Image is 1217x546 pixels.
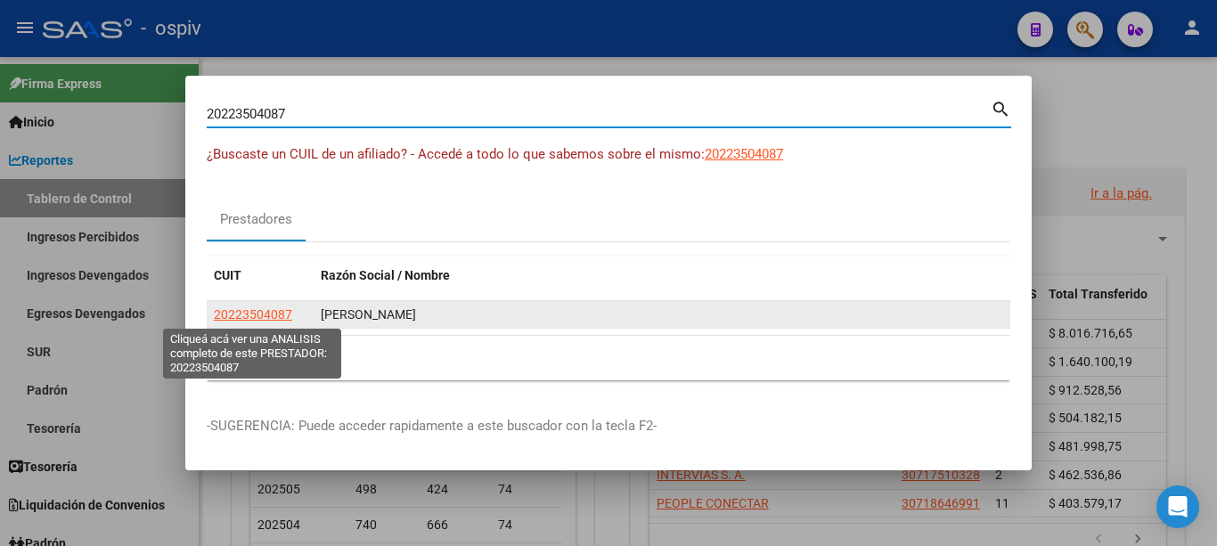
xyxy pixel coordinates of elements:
[207,416,1010,436] p: -SUGERENCIA: Puede acceder rapidamente a este buscador con la tecla F2-
[321,268,450,282] span: Razón Social / Nombre
[1156,485,1199,528] div: Open Intercom Messenger
[220,209,292,230] div: Prestadores
[207,146,705,162] span: ¿Buscaste un CUIL de un afiliado? - Accedé a todo lo que sabemos sobre el mismo:
[321,305,1003,325] div: [PERSON_NAME]
[207,336,1010,380] div: 1 total
[705,146,783,162] span: 20223504087
[207,257,314,295] datatable-header-cell: CUIT
[214,268,241,282] span: CUIT
[991,97,1011,118] mat-icon: search
[214,307,292,322] span: 20223504087
[314,257,1010,295] datatable-header-cell: Razón Social / Nombre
